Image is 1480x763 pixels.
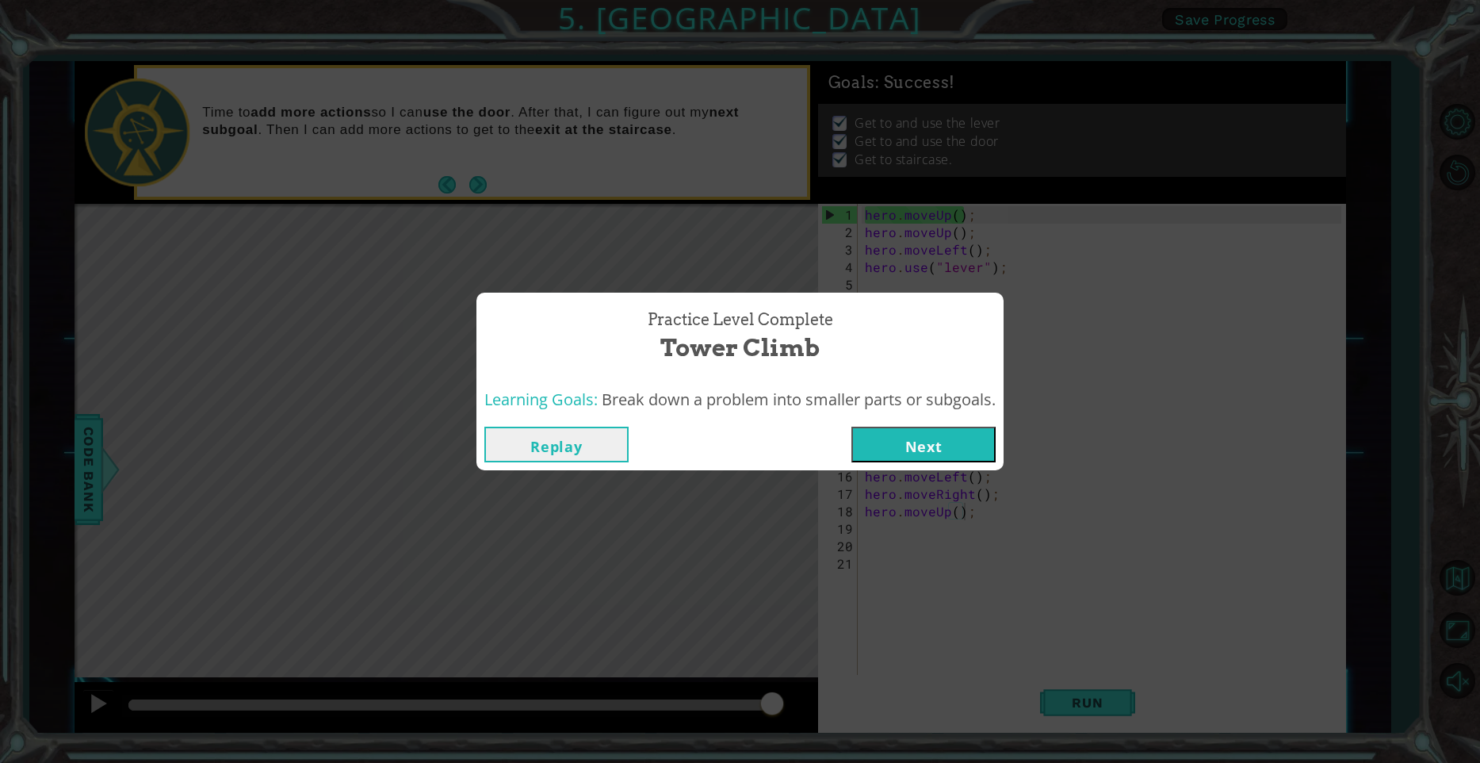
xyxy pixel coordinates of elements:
span: Practice Level Complete [648,309,833,332]
span: Tower Climb [660,331,820,365]
span: Break down a problem into smaller parts or subgoals. [602,389,996,410]
button: Next [851,427,996,462]
span: Learning Goals: [484,389,598,410]
button: Replay [484,427,629,462]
